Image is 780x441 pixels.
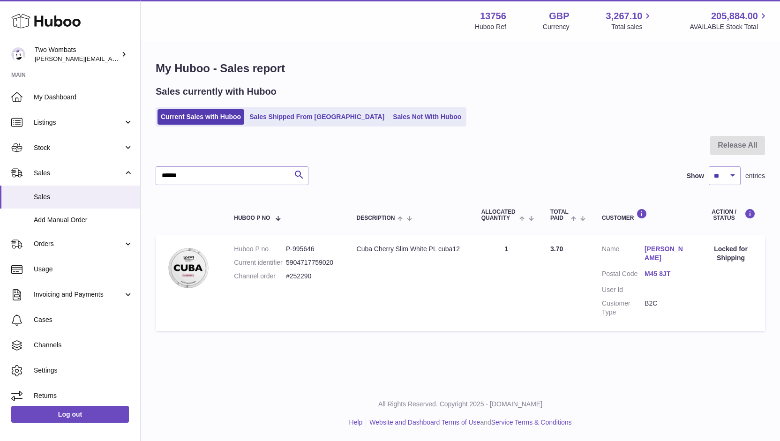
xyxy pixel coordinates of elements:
[602,209,687,221] div: Customer
[687,172,704,180] label: Show
[34,169,123,178] span: Sales
[34,143,123,152] span: Stock
[475,22,506,31] div: Huboo Ref
[706,209,756,221] div: Action / Status
[645,269,687,278] a: M45 8JT
[246,109,388,125] a: Sales Shipped From [GEOGRAPHIC_DATA]
[390,109,465,125] a: Sales Not With Huboo
[711,10,758,22] span: 205,884.00
[234,245,286,254] dt: Huboo P no
[156,85,277,98] h2: Sales currently with Huboo
[690,10,769,31] a: 205,884.00 AVAILABLE Stock Total
[11,406,129,423] a: Log out
[690,22,769,31] span: AVAILABLE Stock Total
[480,10,506,22] strong: 13756
[234,215,270,221] span: Huboo P no
[550,245,563,253] span: 3.70
[34,341,133,350] span: Channels
[286,245,338,254] dd: P-995646
[602,245,645,265] dt: Name
[234,258,286,267] dt: Current identifier
[34,193,133,202] span: Sales
[34,93,133,102] span: My Dashboard
[34,216,133,224] span: Add Manual Order
[602,269,645,281] dt: Postal Code
[550,209,569,221] span: Total paid
[543,22,570,31] div: Currency
[148,400,772,409] p: All Rights Reserved. Copyright 2025 - [DOMAIN_NAME]
[645,299,687,317] dd: B2C
[706,245,756,262] div: Locked for Shipping
[157,109,244,125] a: Current Sales with Huboo
[645,245,687,262] a: [PERSON_NAME]
[35,55,238,62] span: [PERSON_NAME][EMAIL_ADDRESS][PERSON_NAME][DOMAIN_NAME]
[286,272,338,281] dd: #252290
[611,22,653,31] span: Total sales
[606,10,643,22] span: 3,267.10
[366,418,571,427] li: and
[34,290,123,299] span: Invoicing and Payments
[606,10,653,31] a: 3,267.10 Total sales
[34,118,123,127] span: Listings
[34,265,133,274] span: Usage
[11,47,25,61] img: adam.randall@twowombats.com
[349,419,363,426] a: Help
[34,239,123,248] span: Orders
[357,215,395,221] span: Description
[357,245,463,254] div: Cuba Cherry Slim White PL cuba12
[34,366,133,375] span: Settings
[602,299,645,317] dt: Customer Type
[745,172,765,180] span: entries
[234,272,286,281] dt: Channel order
[156,61,765,76] h1: My Huboo - Sales report
[286,258,338,267] dd: 5904717759020
[35,45,119,63] div: Two Wombats
[165,245,212,292] img: Cuba_White_Cherry_Slim_Nicotine_Pouches-5904717759020.webp
[602,285,645,294] dt: User Id
[472,235,541,330] td: 1
[34,391,133,400] span: Returns
[481,209,517,221] span: ALLOCATED Quantity
[549,10,569,22] strong: GBP
[369,419,480,426] a: Website and Dashboard Terms of Use
[34,315,133,324] span: Cases
[491,419,572,426] a: Service Terms & Conditions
